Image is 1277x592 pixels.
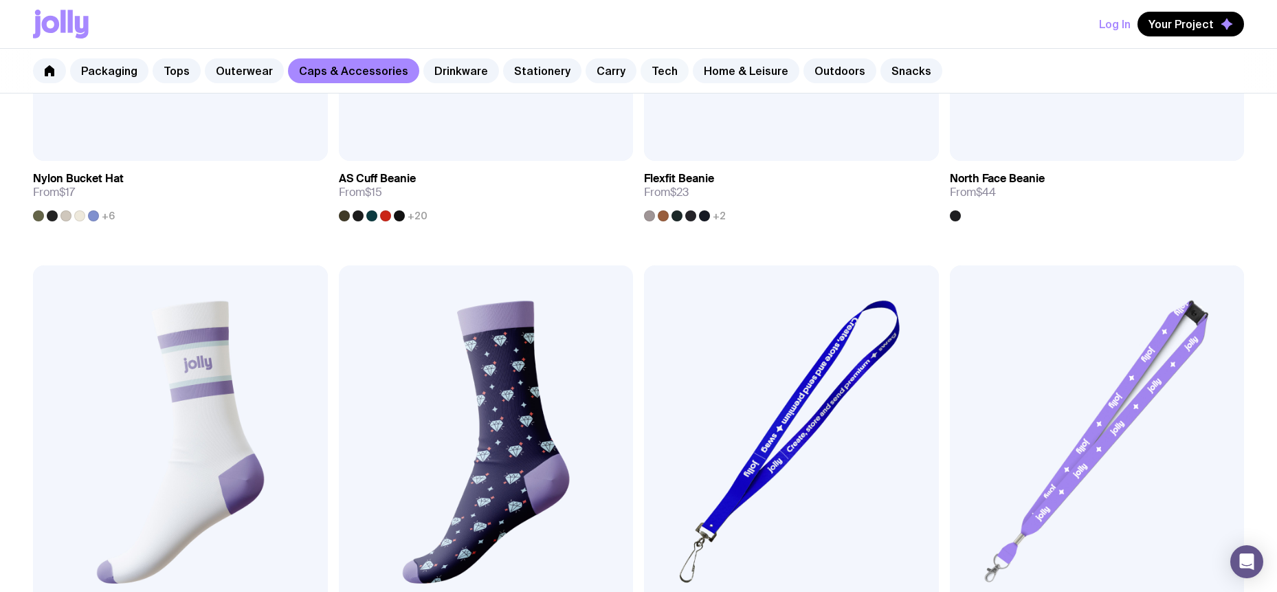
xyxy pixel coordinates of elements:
[713,210,726,221] span: +2
[641,58,689,83] a: Tech
[153,58,201,83] a: Tops
[205,58,284,83] a: Outerwear
[644,186,689,199] span: From
[423,58,499,83] a: Drinkware
[59,185,75,199] span: $17
[503,58,581,83] a: Stationery
[1099,12,1131,36] button: Log In
[644,172,714,186] h3: Flexfit Beanie
[33,186,75,199] span: From
[1137,12,1244,36] button: Your Project
[70,58,148,83] a: Packaging
[288,58,419,83] a: Caps & Accessories
[365,185,382,199] span: $15
[976,185,996,199] span: $44
[950,172,1045,186] h3: North Face Beanie
[950,161,1245,221] a: North Face BeanieFrom$44
[1230,545,1263,578] div: Open Intercom Messenger
[950,186,996,199] span: From
[408,210,427,221] span: +20
[644,161,939,221] a: Flexfit BeanieFrom$23+2
[339,186,382,199] span: From
[880,58,942,83] a: Snacks
[33,172,124,186] h3: Nylon Bucket Hat
[693,58,799,83] a: Home & Leisure
[339,161,634,221] a: AS Cuff BeanieFrom$15+20
[339,172,416,186] h3: AS Cuff Beanie
[33,161,328,221] a: Nylon Bucket HatFrom$17+6
[670,185,689,199] span: $23
[586,58,636,83] a: Carry
[803,58,876,83] a: Outdoors
[102,210,115,221] span: +6
[1148,17,1214,31] span: Your Project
